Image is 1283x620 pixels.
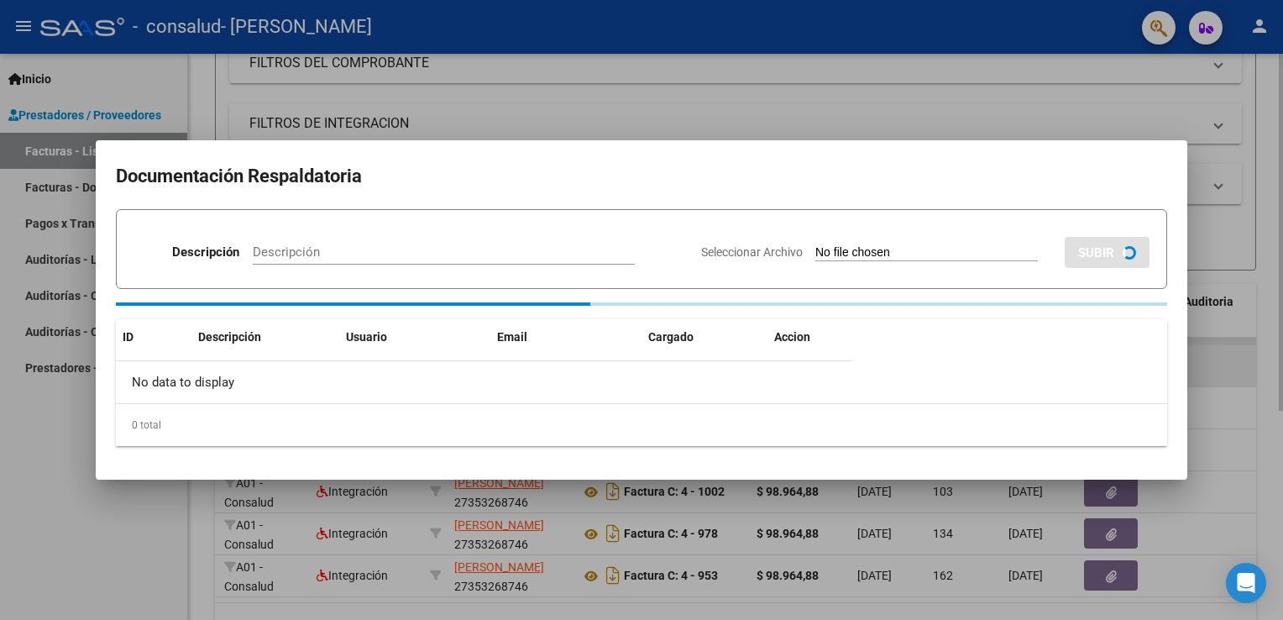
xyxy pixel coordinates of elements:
[346,330,387,344] span: Usuario
[116,319,191,355] datatable-header-cell: ID
[198,330,261,344] span: Descripción
[497,330,527,344] span: Email
[172,243,239,262] p: Descripción
[774,330,810,344] span: Accion
[767,319,851,355] datatable-header-cell: Accion
[191,319,339,355] datatable-header-cell: Descripción
[116,361,851,403] div: No data to display
[641,319,767,355] datatable-header-cell: Cargado
[648,330,694,344] span: Cargado
[1065,237,1149,268] button: SUBIR
[116,404,1167,446] div: 0 total
[1078,245,1114,260] span: SUBIR
[123,330,134,344] span: ID
[701,245,803,259] span: Seleccionar Archivo
[116,160,1167,192] h2: Documentación Respaldatoria
[490,319,641,355] datatable-header-cell: Email
[339,319,490,355] datatable-header-cell: Usuario
[1226,563,1266,603] div: Open Intercom Messenger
